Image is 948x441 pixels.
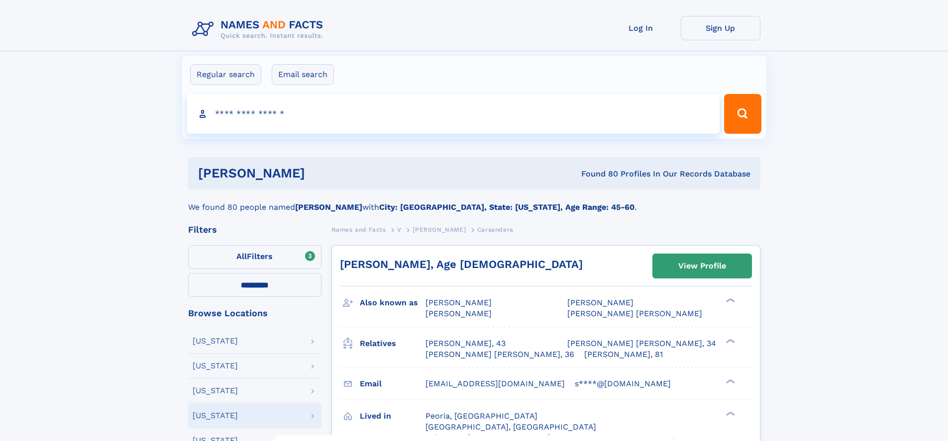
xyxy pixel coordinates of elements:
[188,225,321,234] div: Filters
[425,338,506,349] a: [PERSON_NAME], 43
[188,309,321,318] div: Browse Locations
[360,335,425,352] h3: Relatives
[413,226,466,233] span: [PERSON_NAME]
[193,387,238,395] div: [US_STATE]
[681,16,760,40] a: Sign Up
[413,223,466,236] a: [PERSON_NAME]
[425,298,492,307] span: [PERSON_NAME]
[653,254,751,278] a: View Profile
[397,223,402,236] a: V
[188,16,331,43] img: Logo Names and Facts
[724,94,761,134] button: Search Button
[567,298,633,307] span: [PERSON_NAME]
[379,202,634,212] b: City: [GEOGRAPHIC_DATA], State: [US_STATE], Age Range: 45-60
[190,64,261,85] label: Regular search
[724,338,736,344] div: ❯
[193,412,238,420] div: [US_STATE]
[477,226,514,233] span: Carsandera
[193,337,238,345] div: [US_STATE]
[601,16,681,40] a: Log In
[678,255,726,277] div: View Profile
[295,202,362,212] b: [PERSON_NAME]
[425,349,574,360] a: [PERSON_NAME] [PERSON_NAME], 36
[425,422,596,432] span: [GEOGRAPHIC_DATA], [GEOGRAPHIC_DATA]
[360,408,425,425] h3: Lived in
[584,349,663,360] a: [PERSON_NAME], 81
[567,309,702,318] span: [PERSON_NAME] [PERSON_NAME]
[724,410,736,417] div: ❯
[188,189,760,213] div: We found 80 people named with .
[724,297,736,304] div: ❯
[567,338,716,349] a: [PERSON_NAME] [PERSON_NAME], 34
[425,379,565,388] span: [EMAIL_ADDRESS][DOMAIN_NAME]
[198,167,443,179] h1: [PERSON_NAME]
[340,258,583,270] a: [PERSON_NAME], Age [DEMOGRAPHIC_DATA]
[425,411,537,421] span: Peoria, [GEOGRAPHIC_DATA]
[236,252,247,261] span: All
[425,309,492,318] span: [PERSON_NAME]
[724,378,736,384] div: ❯
[360,294,425,311] h3: Also known as
[187,94,720,134] input: search input
[188,245,321,269] label: Filters
[331,223,386,236] a: Names and Facts
[397,226,402,233] span: V
[360,375,425,392] h3: Email
[272,64,334,85] label: Email search
[193,362,238,370] div: [US_STATE]
[443,169,750,179] div: Found 80 Profiles In Our Records Database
